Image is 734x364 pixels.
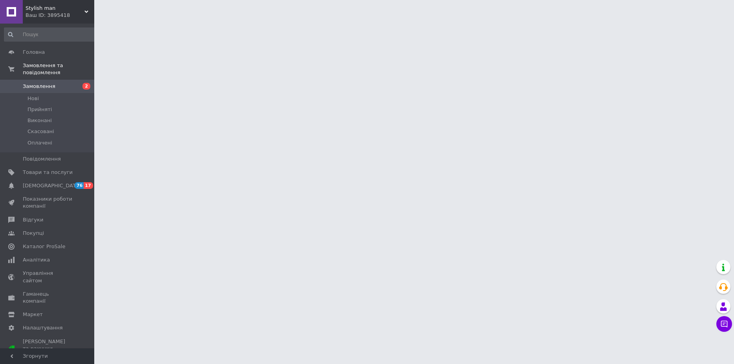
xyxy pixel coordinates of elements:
span: Аналітика [23,256,50,263]
button: Чат з покупцем [716,316,732,332]
span: Гаманець компанії [23,291,73,305]
span: 17 [84,182,93,189]
span: Налаштування [23,324,63,331]
span: Нові [27,95,39,102]
span: Оплачені [27,139,52,146]
span: Покупці [23,230,44,237]
span: Прийняті [27,106,52,113]
span: Stylish man [26,5,84,12]
span: Повідомлення [23,155,61,163]
span: Замовлення [23,83,55,90]
span: [PERSON_NAME] та рахунки [23,338,73,360]
span: [DEMOGRAPHIC_DATA] [23,182,81,189]
span: Показники роботи компанії [23,196,73,210]
span: 2 [82,83,90,90]
span: Маркет [23,311,43,318]
span: Виконані [27,117,52,124]
span: Скасовані [27,128,54,135]
span: Каталог ProSale [23,243,65,250]
span: Управління сайтом [23,270,73,284]
span: Відгуки [23,216,43,223]
span: Замовлення та повідомлення [23,62,94,76]
div: Ваш ID: 3895418 [26,12,94,19]
span: Головна [23,49,45,56]
input: Пошук [4,27,97,42]
span: 76 [75,182,84,189]
span: Товари та послуги [23,169,73,176]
